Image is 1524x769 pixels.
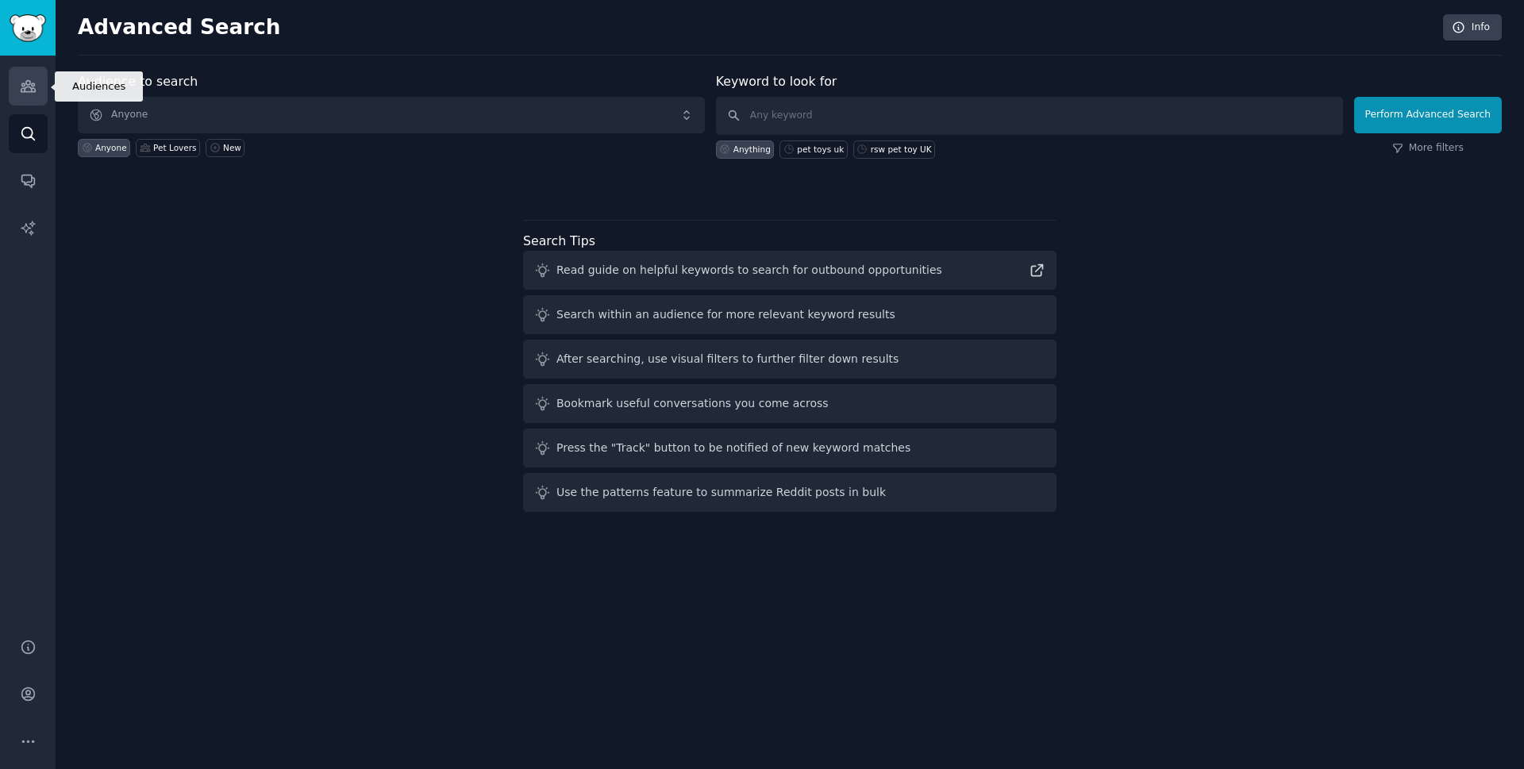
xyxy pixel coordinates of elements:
div: rsw pet toy UK [871,144,932,155]
label: Keyword to look for [716,74,837,89]
div: Press the "Track" button to be notified of new keyword matches [556,440,910,456]
div: Anyone [95,142,127,153]
input: Any keyword [716,97,1343,135]
div: Search within an audience for more relevant keyword results [556,306,895,323]
div: Read guide on helpful keywords to search for outbound opportunities [556,262,942,279]
div: After searching, use visual filters to further filter down results [556,351,899,367]
a: More filters [1392,141,1464,156]
label: Search Tips [523,233,595,248]
div: Pet Lovers [153,142,196,153]
button: Perform Advanced Search [1354,97,1502,133]
div: New [223,142,241,153]
button: Anyone [78,97,705,133]
div: Use the patterns feature to summarize Reddit posts in bulk [556,484,886,501]
label: Audience to search [78,74,198,89]
a: Info [1443,14,1502,41]
h2: Advanced Search [78,15,1434,40]
img: GummySearch logo [10,14,46,42]
div: pet toys uk [797,144,844,155]
div: Anything [733,144,771,155]
a: New [206,139,244,157]
div: Bookmark useful conversations you come across [556,395,829,412]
